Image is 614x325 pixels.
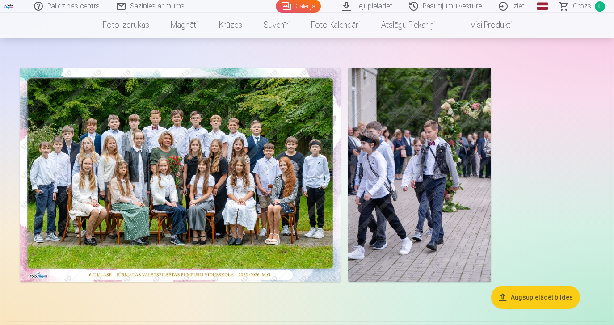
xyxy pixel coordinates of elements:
a: Suvenīri [253,13,300,38]
span: 0 [595,1,605,12]
span: Grozs [573,1,591,12]
a: Krūzes [208,13,253,38]
a: Foto kalendāri [300,13,370,38]
button: Augšupielādēt bildes [491,286,580,309]
img: /fa3 [4,4,13,9]
a: Foto izdrukas [92,13,160,38]
a: Magnēti [160,13,208,38]
a: Atslēgu piekariņi [370,13,446,38]
a: Visi produkti [446,13,522,38]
